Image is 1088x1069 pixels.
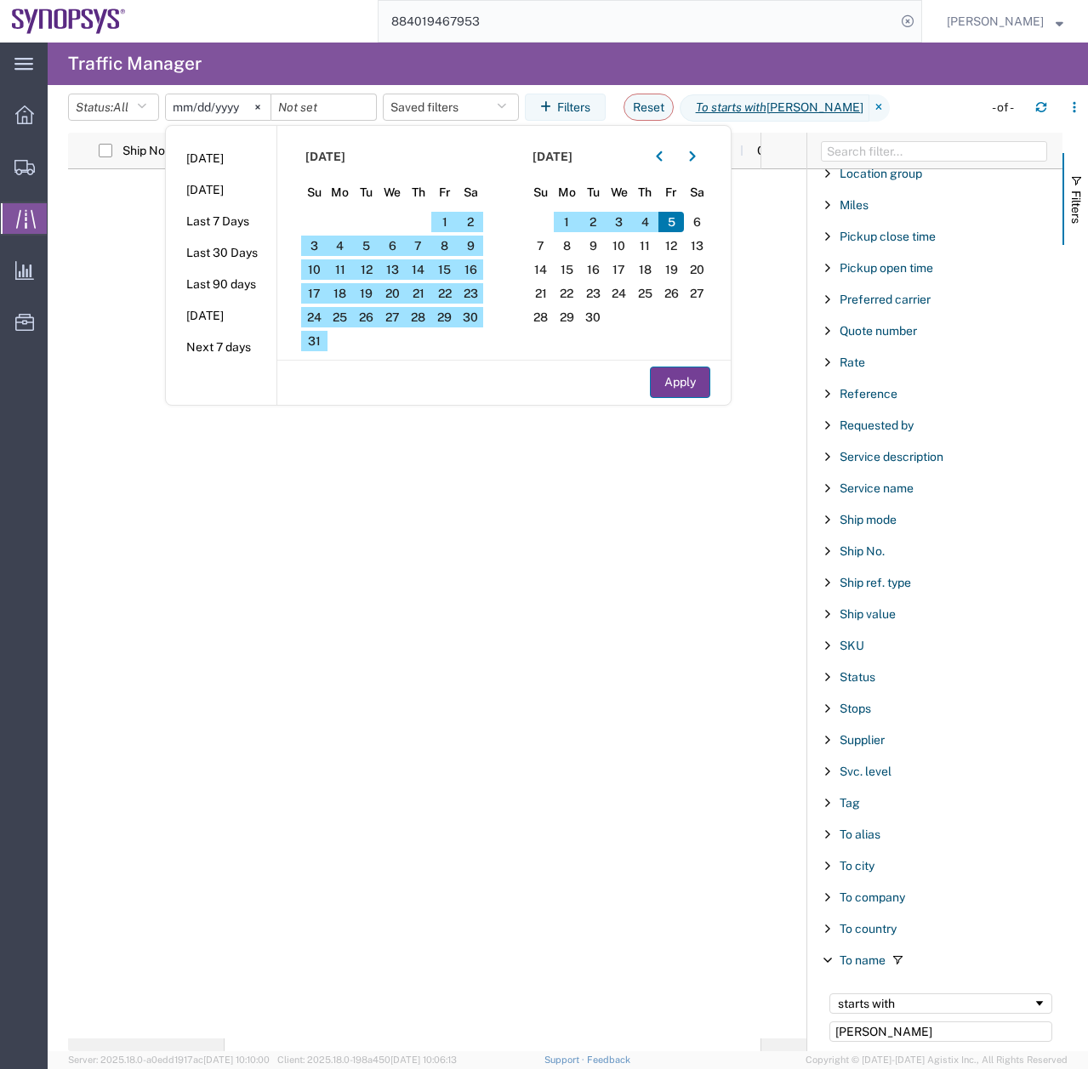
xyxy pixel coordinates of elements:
div: - of - [992,99,1022,117]
span: 26 [658,283,685,304]
span: [DATE] [305,148,345,166]
span: 10 [301,259,328,280]
span: 10 [606,236,632,256]
span: Ship value [840,607,896,621]
span: 26 [353,307,379,327]
span: Rate [840,355,865,369]
button: Saved filters [383,94,519,121]
li: Last 90 days [166,269,276,300]
span: Th [632,184,658,202]
span: Tu [353,184,379,202]
span: 27 [684,283,710,304]
span: Ship No. [840,544,885,558]
span: Ship ref. type [840,576,911,589]
span: Quote number [840,324,917,338]
span: Carrier [757,144,795,157]
span: 2 [458,212,484,232]
span: Su [528,184,555,202]
span: 2 [580,212,607,232]
span: 4 [328,236,354,256]
span: 6 [684,212,710,232]
span: SKU [840,639,864,652]
span: 25 [632,283,658,304]
span: Zach Anderson [947,12,1044,31]
span: 17 [606,259,632,280]
span: 18 [632,259,658,280]
span: 5 [658,212,685,232]
li: Next 7 days [166,332,276,363]
span: 8 [554,236,580,256]
span: 1 [431,212,458,232]
span: 13 [379,259,406,280]
span: Service name [840,481,914,495]
span: 23 [458,283,484,304]
span: Fr [658,184,685,202]
span: Service description [840,450,943,463]
li: Last 30 Days [166,237,276,269]
span: Sa [458,184,484,202]
span: Su [301,184,328,202]
li: [DATE] [166,143,276,174]
span: 7 [528,236,555,256]
span: Ship No. [122,144,168,157]
span: 17 [301,283,328,304]
span: 29 [554,307,580,327]
span: Supplier [840,733,885,747]
span: 19 [353,283,379,304]
span: To starts with anita [680,94,869,122]
span: Status [840,670,875,684]
span: To country [840,922,897,935]
button: Status:All [68,94,159,121]
span: Client: 2025.18.0-198a450 [277,1055,457,1065]
span: Sa [684,184,710,202]
span: Tag [840,796,860,810]
span: 24 [301,307,328,327]
img: logo [12,9,126,34]
span: 16 [580,259,607,280]
li: Last 7 Days [166,206,276,237]
span: 7 [406,236,432,256]
span: Stops [840,702,871,715]
input: Not set [271,94,376,120]
span: Preferred carrier [840,293,931,306]
div: Filtering operator [829,993,1052,1014]
span: Mo [554,184,580,202]
span: 6 [379,236,406,256]
span: 1 [554,212,580,232]
span: Server: 2025.18.0-a0edd1917ac [68,1055,270,1065]
button: [PERSON_NAME] [946,11,1064,31]
i: To starts with [696,99,766,117]
span: Tu [580,184,607,202]
span: 21 [528,283,555,304]
span: 28 [528,307,555,327]
span: Copyright © [DATE]-[DATE] Agistix Inc., All Rights Reserved [806,1053,1068,1067]
span: Miles [840,198,869,212]
span: 24 [606,283,632,304]
span: 25 [328,307,354,327]
span: 15 [554,259,580,280]
span: 23 [580,283,607,304]
li: [DATE] [166,174,276,206]
span: 3 [301,236,328,256]
span: Requested by [840,418,914,432]
span: 11 [632,236,658,256]
span: 14 [528,259,555,280]
span: 22 [554,283,580,304]
span: Fr [431,184,458,202]
span: 11 [328,259,354,280]
span: 8 [431,236,458,256]
div: Filter List 67 Filters [807,169,1062,1051]
span: Pickup close time [840,230,936,243]
span: Pickup open time [840,261,933,275]
span: 12 [353,259,379,280]
span: To alias [840,827,880,841]
span: 16 [458,259,484,280]
span: Filters [1069,190,1083,224]
span: 22 [431,283,458,304]
span: Ship mode [840,513,897,526]
span: We [606,184,632,202]
button: Apply [650,367,710,398]
span: 9 [458,236,484,256]
input: Not set [166,94,271,120]
span: 12 [658,236,685,256]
